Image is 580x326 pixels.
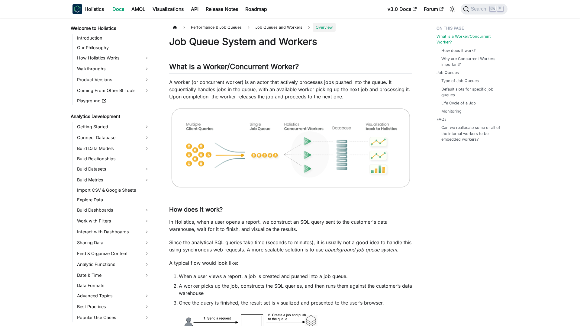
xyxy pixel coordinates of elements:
[75,238,152,248] a: Sharing Data
[169,62,412,74] h2: What is a Worker/Concurrent Worker?
[72,4,82,14] img: Holistics
[179,299,412,306] li: Once the query is finished, the result set is visualized and presented to the user’s browser.
[179,273,412,280] li: When a user views a report, a job is created and pushed into a job queue.
[75,155,152,163] a: Build Relationships
[75,175,152,185] a: Build Metrics
[441,86,501,98] a: Default slots for specific job queues
[75,216,152,226] a: Work with Filters
[149,4,187,14] a: Visualizations
[75,164,152,174] a: Build Datasets
[75,34,152,42] a: Introduction
[169,78,412,100] p: A worker (or concurrent worker) is an actor that actively processes jobs pushed into the queue. I...
[75,260,152,269] a: Analytic Functions
[75,43,152,52] a: Our Philosophy
[128,4,149,14] a: AMQL
[497,6,503,11] kbd: K
[75,227,152,237] a: Interact with Dashboards
[187,4,202,14] a: API
[75,196,152,204] a: Explore Data
[437,34,504,45] a: What is a Worker/Concurrent Worker?
[75,75,152,85] a: Product Versions
[109,4,128,14] a: Docs
[75,302,152,312] a: Best Practices
[75,53,152,63] a: How Holistics Works
[169,23,181,32] a: Home page
[75,291,152,301] a: Advanced Topics
[441,125,501,142] a: Can we reallocate some or all of the internal workers to be embedded workers?
[75,97,152,105] a: Playground
[441,78,479,84] a: Type of Job Queues
[72,4,104,14] a: HolisticsHolistics
[169,36,412,48] h1: Job Queue System and Workers
[252,23,305,32] span: Job Queues and Workers
[75,205,152,215] a: Build Dashboards
[441,100,476,106] a: Life Cycle of a Job
[169,218,412,233] p: In Holistics, when a user opens a report, we construct an SQL query sent to the customer's data w...
[75,270,152,280] a: Date & Time
[75,281,152,290] a: Data Formats
[441,108,462,114] a: Monitoring
[75,86,152,95] a: Coming From Other BI Tools
[169,23,412,32] nav: Breadcrumbs
[461,4,507,14] button: Search (Ctrl+K)
[441,48,476,53] a: How does it work?
[179,282,412,297] li: A worker picks up the job, constructs the SQL queries, and then runs them against the customer’s ...
[69,112,152,121] a: Analytics Development
[441,56,501,67] a: Why are Concurrent Workers important?
[75,122,152,132] a: Getting Started
[69,24,152,33] a: Welcome to Holistics
[437,70,459,75] a: Job Queues
[75,133,152,142] a: Connect Database
[75,144,152,153] a: Build Data Models
[75,313,152,322] a: Popular Use Cases
[75,64,152,74] a: Walkthroughs
[75,249,152,258] a: Find & Organize Content
[169,239,412,253] p: Since the analytical SQL queries take time (seconds to minutes), it is usually not a good idea to...
[169,259,412,267] p: A typical flow would look like:
[420,4,447,14] a: Forum
[75,186,152,194] a: Import CSV & Google Sheets
[384,4,420,14] a: v3.0 Docs
[85,5,104,13] b: Holistics
[242,4,271,14] a: Roadmap
[469,6,490,12] span: Search
[66,18,157,326] nav: Docs sidebar
[437,117,446,122] a: FAQs
[169,206,412,213] h3: How does it work?
[188,23,245,32] span: Performance & Job Queues
[202,4,242,14] a: Release Notes
[447,4,457,14] button: Switch between dark and light mode (currently light mode)
[313,23,336,32] span: Overview
[328,247,398,253] em: background job queue system.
